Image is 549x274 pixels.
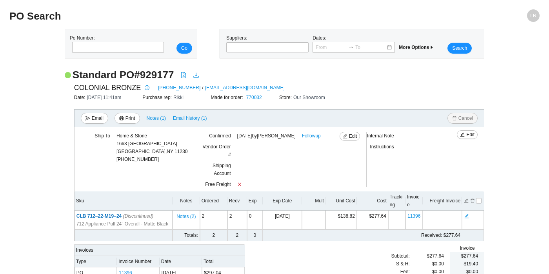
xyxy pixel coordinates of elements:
div: $277.64 [410,252,444,260]
button: Notes (1) [146,114,166,119]
td: $277.64 [302,230,462,241]
div: Po Number: [70,34,162,54]
span: Totals: [184,233,198,238]
span: info-circle [143,85,151,90]
span: Email history (1) [173,114,207,122]
span: 2 [229,213,232,219]
a: download [193,72,199,80]
a: Followup [302,132,321,140]
td: 2 [200,230,227,241]
span: Vendor Order # [203,144,231,157]
a: [EMAIL_ADDRESS][DOMAIN_NAME] [205,84,285,92]
span: close [237,182,242,187]
span: swap-right [348,45,354,50]
button: info-circle [141,82,152,93]
span: Internal Note [367,133,394,139]
th: Ordered [200,191,227,211]
span: Store: [279,95,293,100]
span: Notes ( 2 ) [176,213,196,220]
th: Recv [227,191,247,211]
span: Ship To [95,133,110,139]
button: editEdit [340,132,360,141]
span: Received: [421,233,442,238]
span: COLONIAL BRONZE [74,82,141,94]
a: 770032 [246,95,262,100]
span: caret-right [429,45,434,50]
span: More Options [399,45,434,50]
button: edit [464,197,469,203]
button: Notes (2) [176,212,196,218]
a: file-pdf [180,72,187,80]
th: Invoice [405,191,423,211]
button: editEdit [457,130,478,139]
div: [PHONE_NUMBER] [116,132,187,163]
td: [DATE] [263,211,302,230]
th: Cost [357,191,388,211]
span: / [202,84,203,92]
span: Subtotal: [391,252,409,260]
a: [PHONE_NUMBER] [158,84,200,92]
span: to [348,45,354,50]
span: edit [464,213,469,219]
span: Our Showroom [293,95,325,100]
th: Exp Date [263,191,302,211]
button: delete [470,197,475,203]
span: edit [343,134,347,139]
span: Rikki [173,95,184,100]
button: printerPrint [115,113,140,124]
button: Email history (1) [173,113,207,124]
span: Edit [466,131,474,139]
div: $0.00 [410,260,444,268]
th: Type [75,256,117,267]
div: Invoices [75,244,245,256]
span: edit [460,132,465,138]
span: Invoice [460,244,475,252]
th: Unit Cost [325,191,357,211]
span: Email [92,114,104,122]
span: Confirmed [209,133,231,139]
button: edit [464,213,469,218]
td: $277.64 [357,211,388,230]
span: Print [125,114,135,122]
span: Go [181,44,187,52]
span: Edit [349,132,357,140]
span: 712 Appliance Pull 24" Overall - Matte Black [76,220,168,228]
th: Exp [247,191,263,211]
span: download [193,72,199,78]
span: printer [119,116,124,121]
input: From [316,43,347,51]
td: $138.82 [325,211,357,230]
td: 0 [247,211,263,230]
span: Purchase rep: [142,95,173,100]
td: 2 [200,211,227,230]
div: Suppliers: [224,34,311,54]
button: deleteCancel [447,113,478,124]
th: Freight Invoice [423,191,462,211]
div: Home & Stone 1663 [GEOGRAPHIC_DATA] [GEOGRAPHIC_DATA] , NY 11230 [116,132,187,155]
span: Made for order: [211,95,245,100]
input: To [355,43,386,51]
span: Instructions [370,144,394,150]
h2: PO Search [9,9,407,23]
span: Free Freight [205,182,231,187]
span: [DATE] by [PERSON_NAME] [237,132,296,140]
th: Tracking [388,191,405,211]
span: file-pdf [180,72,187,78]
td: 2 [227,230,247,241]
th: Invoice Number [117,256,159,267]
div: Sku [76,197,171,205]
button: sendEmail [81,113,108,124]
span: S & H: [396,260,410,268]
span: CLB 712–22-M19–24 [76,213,153,219]
th: Mult [302,191,325,211]
h2: Standard PO # 929177 [73,68,174,82]
div: $19.40 [456,260,478,268]
button: Go [176,43,192,54]
span: send [85,116,90,121]
th: Total [202,256,245,267]
span: Shipping Account [213,163,231,176]
td: 0 [247,230,263,241]
th: Notes [173,191,200,211]
th: Date [160,256,202,267]
button: Search [447,43,472,54]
